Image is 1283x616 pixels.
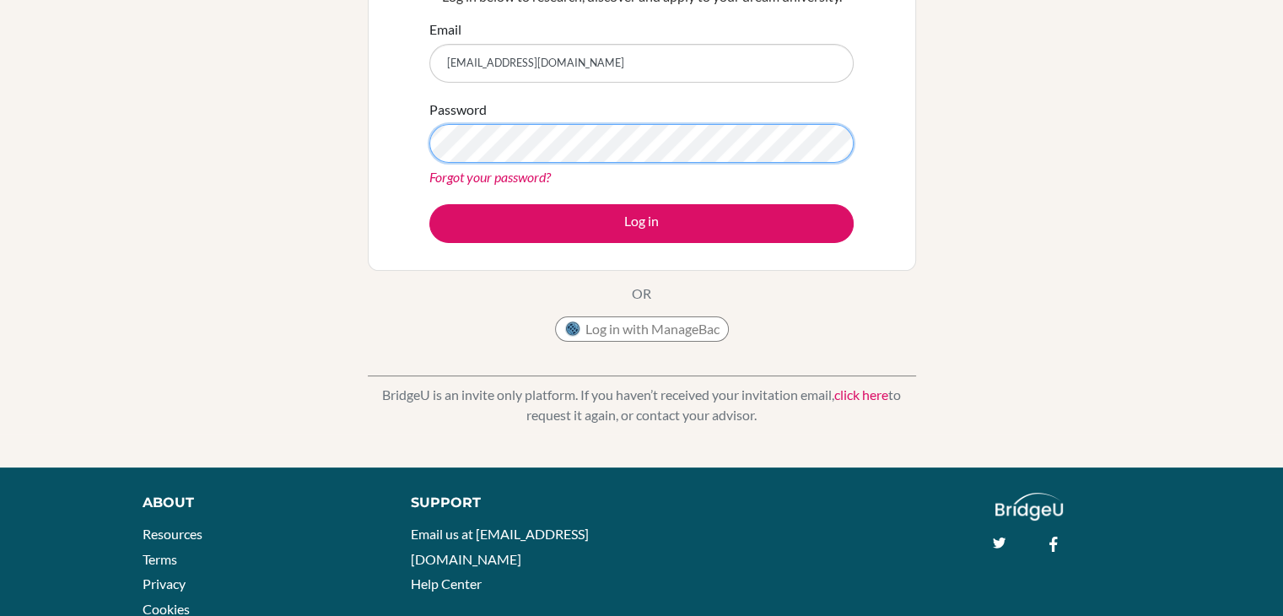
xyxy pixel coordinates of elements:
a: Email us at [EMAIL_ADDRESS][DOMAIN_NAME] [411,526,589,567]
button: Log in with ManageBac [555,316,729,342]
a: Terms [143,551,177,567]
a: Privacy [143,575,186,592]
div: About [143,493,373,513]
a: Resources [143,526,202,542]
label: Email [429,19,461,40]
p: OR [632,284,651,304]
a: Help Center [411,575,482,592]
div: Support [411,493,623,513]
p: BridgeU is an invite only platform. If you haven’t received your invitation email, to request it ... [368,385,916,425]
a: click here [834,386,888,403]
a: Forgot your password? [429,169,551,185]
img: logo_white@2x-f4f0deed5e89b7ecb1c2cc34c3e3d731f90f0f143d5ea2071677605dd97b5244.png [995,493,1064,521]
label: Password [429,100,487,120]
button: Log in [429,204,854,243]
